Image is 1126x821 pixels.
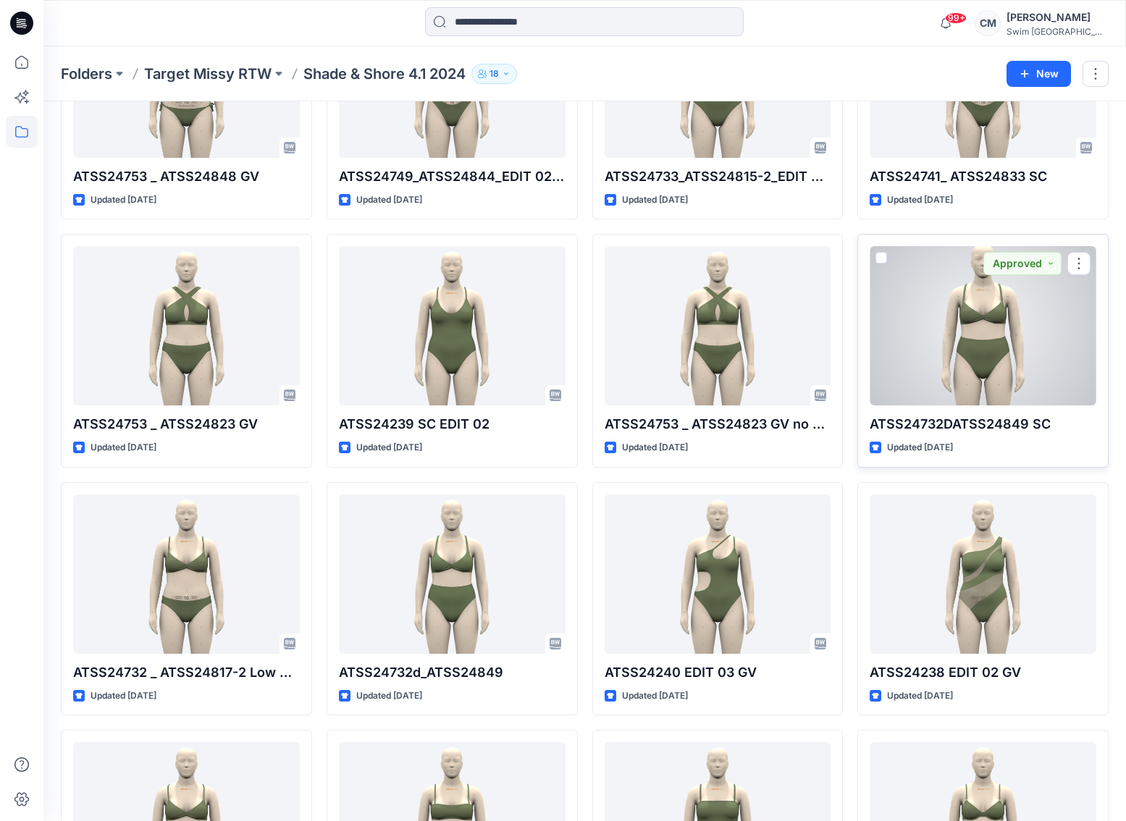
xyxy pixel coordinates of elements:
[73,494,300,654] a: ATSS24732 _ ATSS24817-2 Low Rise GV
[605,414,831,434] p: ATSS24753 _ ATSS24823 GV no binding
[73,246,300,405] a: ATSS24753 _ ATSS24823 GV
[1007,26,1108,37] div: Swim [GEOGRAPHIC_DATA]
[870,246,1096,405] a: ATSS24732DATSS24849 SC
[605,246,831,405] a: ATSS24753 _ ATSS24823 GV no binding
[605,494,831,654] a: ATSS24240 EDIT 03 GV
[1007,9,1108,26] div: [PERSON_NAME]
[339,246,566,405] a: ATSS24239 SC EDIT 02
[91,193,156,208] p: Updated [DATE]
[91,689,156,704] p: Updated [DATE]
[144,64,272,84] a: Target Missy RTW
[870,414,1096,434] p: ATSS24732DATSS24849 SC
[73,167,300,187] p: ATSS24753 _ ATSS24848 GV
[356,193,422,208] p: Updated [DATE]
[605,167,831,187] p: ATSS24733_ATSS24815-2_EDIT 01 GV
[339,414,566,434] p: ATSS24239 SC EDIT 02
[945,12,967,24] span: 99+
[605,662,831,683] p: ATSS24240 EDIT 03 GV
[91,440,156,455] p: Updated [DATE]
[870,494,1096,654] a: ATSS24238 EDIT 02 GV
[339,662,566,683] p: ATSS24732d_ATSS24849
[887,440,953,455] p: Updated [DATE]
[73,662,300,683] p: ATSS24732 _ ATSS24817-2 Low Rise GV
[61,64,112,84] a: Folders
[490,66,499,82] p: 18
[471,64,517,84] button: 18
[887,689,953,704] p: Updated [DATE]
[339,167,566,187] p: ATSS24749_ATSS24844_EDIT 02_JL
[339,494,566,654] a: ATSS24732d_ATSS24849
[870,662,1096,683] p: ATSS24238 EDIT 02 GV
[303,64,466,84] p: Shade & Shore 4.1 2024
[887,193,953,208] p: Updated [DATE]
[1007,61,1071,87] button: New
[622,193,688,208] p: Updated [DATE]
[622,689,688,704] p: Updated [DATE]
[975,10,1001,36] div: CM
[73,414,300,434] p: ATSS24753 _ ATSS24823 GV
[870,167,1096,187] p: ATSS24741_ ATSS24833 SC
[356,440,422,455] p: Updated [DATE]
[356,689,422,704] p: Updated [DATE]
[622,440,688,455] p: Updated [DATE]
